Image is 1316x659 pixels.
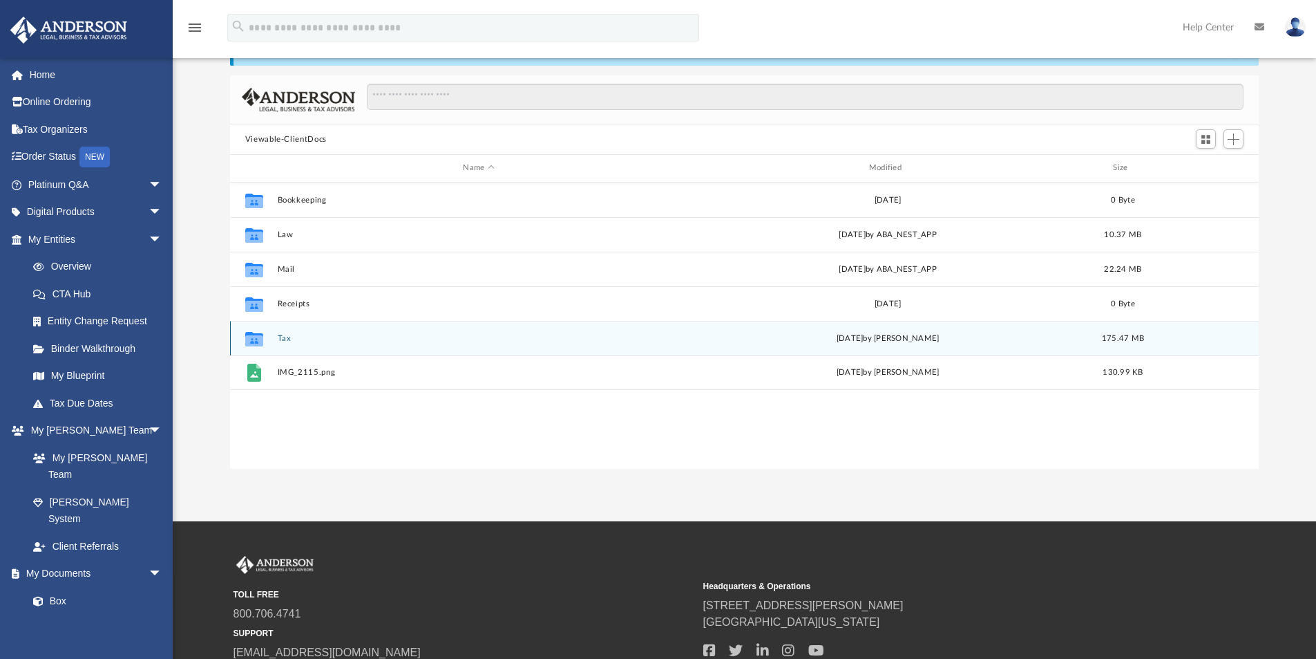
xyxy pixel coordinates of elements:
[233,588,694,601] small: TOLL FREE
[19,253,183,281] a: Overview
[703,616,880,628] a: [GEOGRAPHIC_DATA][US_STATE]
[1190,362,1221,383] button: More options
[1104,265,1141,272] span: 22.24 MB
[233,627,694,640] small: SUPPORT
[19,587,169,615] a: Box
[19,389,183,417] a: Tax Due Dates
[6,17,131,44] img: Anderson Advisors Platinum Portal
[1111,299,1135,307] span: 0 Byte
[277,334,680,343] button: Tax
[1223,129,1244,149] button: Add
[10,417,176,445] a: My [PERSON_NAME] Teamarrow_drop_down
[277,265,680,274] button: Mail
[10,560,176,588] a: My Documentsarrow_drop_down
[10,171,183,198] a: Platinum Q&Aarrow_drop_down
[149,171,176,199] span: arrow_drop_down
[19,362,176,390] a: My Blueprint
[149,198,176,227] span: arrow_drop_down
[277,230,680,239] button: Law
[233,608,301,620] a: 800.706.4741
[703,580,1163,593] small: Headquarters & Operations
[233,647,421,658] a: [EMAIL_ADDRESS][DOMAIN_NAME]
[149,417,176,445] span: arrow_drop_down
[686,228,1089,241] div: [DATE] by ABA_NEST_APP
[10,115,183,143] a: Tax Organizers
[1095,162,1150,174] div: Size
[276,162,680,174] div: Name
[19,488,176,532] a: [PERSON_NAME] System
[149,560,176,588] span: arrow_drop_down
[230,183,1259,469] div: grid
[10,61,183,89] a: Home
[10,89,183,116] a: Online Ordering
[1104,230,1141,238] span: 10.37 MB
[686,162,1089,174] div: Modified
[1111,196,1135,203] span: 0 Byte
[703,600,904,611] a: [STREET_ADDRESS][PERSON_NAME]
[19,335,183,362] a: Binder Walkthrough
[19,444,169,488] a: My [PERSON_NAME] Team
[187,26,203,36] a: menu
[19,532,176,560] a: Client Referrals
[686,366,1089,379] div: [DATE] by [PERSON_NAME]
[1196,129,1217,149] button: Switch to Grid View
[19,308,183,335] a: Entity Change Request
[686,194,1089,206] div: [DATE]
[245,133,327,146] button: Viewable-ClientDocs
[1102,334,1144,342] span: 175.47 MB
[1103,369,1143,376] span: 130.99 KB
[686,297,1089,310] div: [DATE]
[1156,162,1253,174] div: id
[10,143,183,171] a: Order StatusNEW
[231,19,246,34] i: search
[686,263,1089,275] div: [DATE] by ABA_NEST_APP
[686,332,1089,344] div: [DATE] by [PERSON_NAME]
[236,162,271,174] div: id
[149,225,176,254] span: arrow_drop_down
[10,225,183,253] a: My Entitiesarrow_drop_down
[367,84,1243,110] input: Search files and folders
[233,556,316,574] img: Anderson Advisors Platinum Portal
[277,196,680,205] button: Bookkeeping
[277,299,680,308] button: Receipts
[79,147,110,167] div: NEW
[10,198,183,226] a: Digital Productsarrow_drop_down
[187,19,203,36] i: menu
[1285,17,1306,37] img: User Pic
[277,368,680,377] button: IMG_2115.png
[19,280,183,308] a: CTA Hub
